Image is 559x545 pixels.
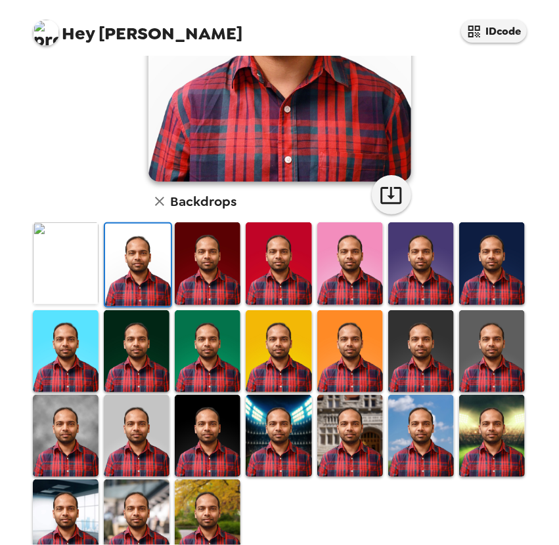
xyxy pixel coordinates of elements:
[33,20,59,46] img: profile pic
[33,222,99,304] img: Original
[33,13,243,43] span: [PERSON_NAME]
[171,191,237,212] h6: Backdrops
[62,22,95,45] span: Hey
[461,20,527,43] button: IDcode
